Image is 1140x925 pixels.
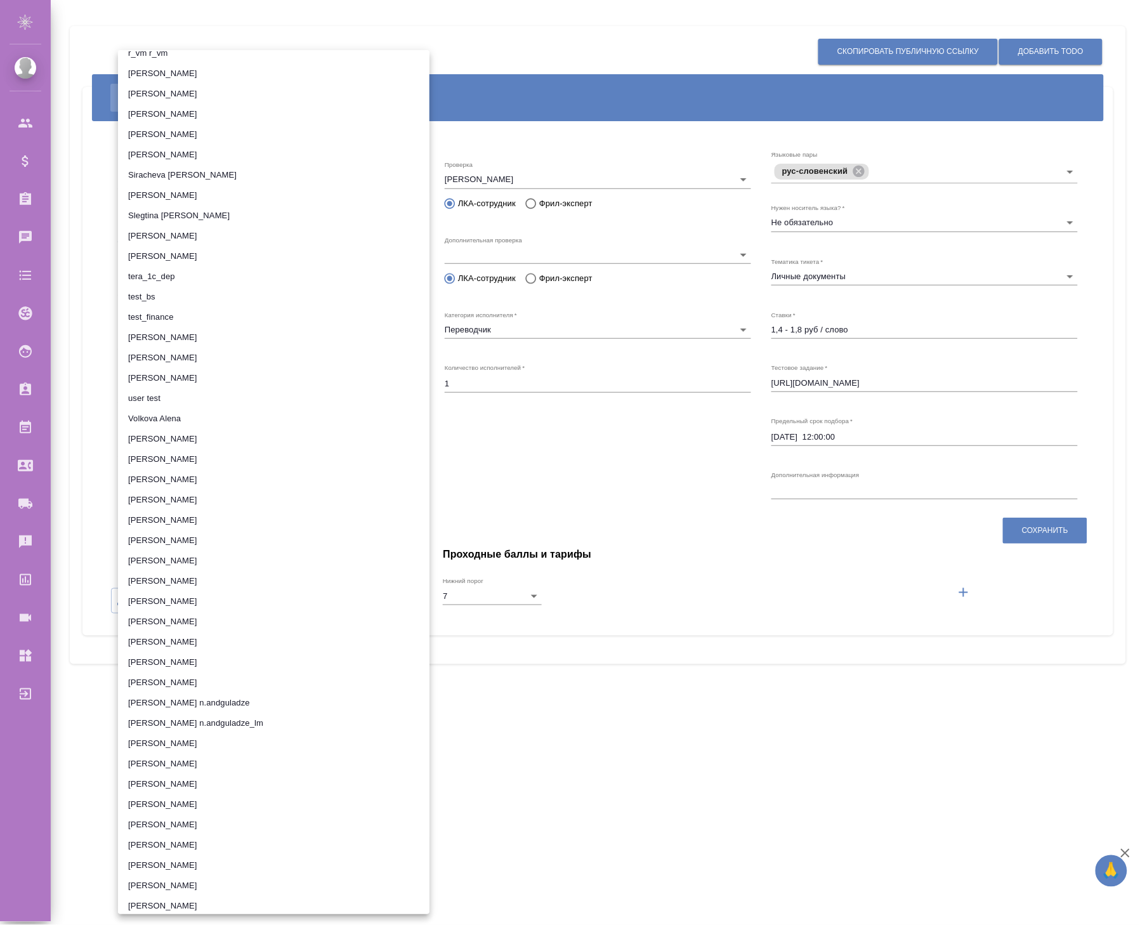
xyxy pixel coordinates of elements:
li: r_vm r_vm [118,43,429,63]
li: [PERSON_NAME] [118,855,429,876]
li: [PERSON_NAME] [118,876,429,896]
li: [PERSON_NAME] [118,835,429,855]
li: [PERSON_NAME] [118,348,429,368]
li: test_finance [118,307,429,327]
li: [PERSON_NAME] [118,145,429,165]
li: [PERSON_NAME] [118,672,429,693]
li: [PERSON_NAME] [118,63,429,84]
li: [PERSON_NAME] [118,104,429,124]
li: [PERSON_NAME] [118,84,429,104]
li: [PERSON_NAME] [118,652,429,672]
li: [PERSON_NAME] [118,469,429,490]
li: [PERSON_NAME] [118,754,429,774]
li: [PERSON_NAME] [118,733,429,754]
li: [PERSON_NAME] [118,530,429,551]
li: [PERSON_NAME] [118,896,429,916]
li: [PERSON_NAME] [118,612,429,632]
li: [PERSON_NAME] n.andguladze [118,693,429,713]
li: test_bs [118,287,429,307]
li: [PERSON_NAME] [118,632,429,652]
li: [PERSON_NAME] [118,368,429,388]
li: user test [118,388,429,409]
li: tera_1c_dep [118,266,429,287]
li: [PERSON_NAME] [118,794,429,815]
li: [PERSON_NAME] [118,185,429,206]
li: [PERSON_NAME] [118,429,429,449]
li: [PERSON_NAME] [118,571,429,591]
li: Volkova Alena [118,409,429,429]
li: [PERSON_NAME] [118,774,429,794]
li: [PERSON_NAME] [118,246,429,266]
li: [PERSON_NAME] [118,449,429,469]
li: [PERSON_NAME] n.andguladze_lm [118,713,429,733]
li: [PERSON_NAME] [118,124,429,145]
li: [PERSON_NAME] [118,490,429,510]
li: [PERSON_NAME] [118,551,429,571]
li: [PERSON_NAME] [118,327,429,348]
li: Slegtina [PERSON_NAME] [118,206,429,226]
li: [PERSON_NAME] [118,510,429,530]
li: [PERSON_NAME] [118,815,429,835]
li: [PERSON_NAME] [118,226,429,246]
li: Siracheva [PERSON_NAME] [118,165,429,185]
li: [PERSON_NAME] [118,591,429,612]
